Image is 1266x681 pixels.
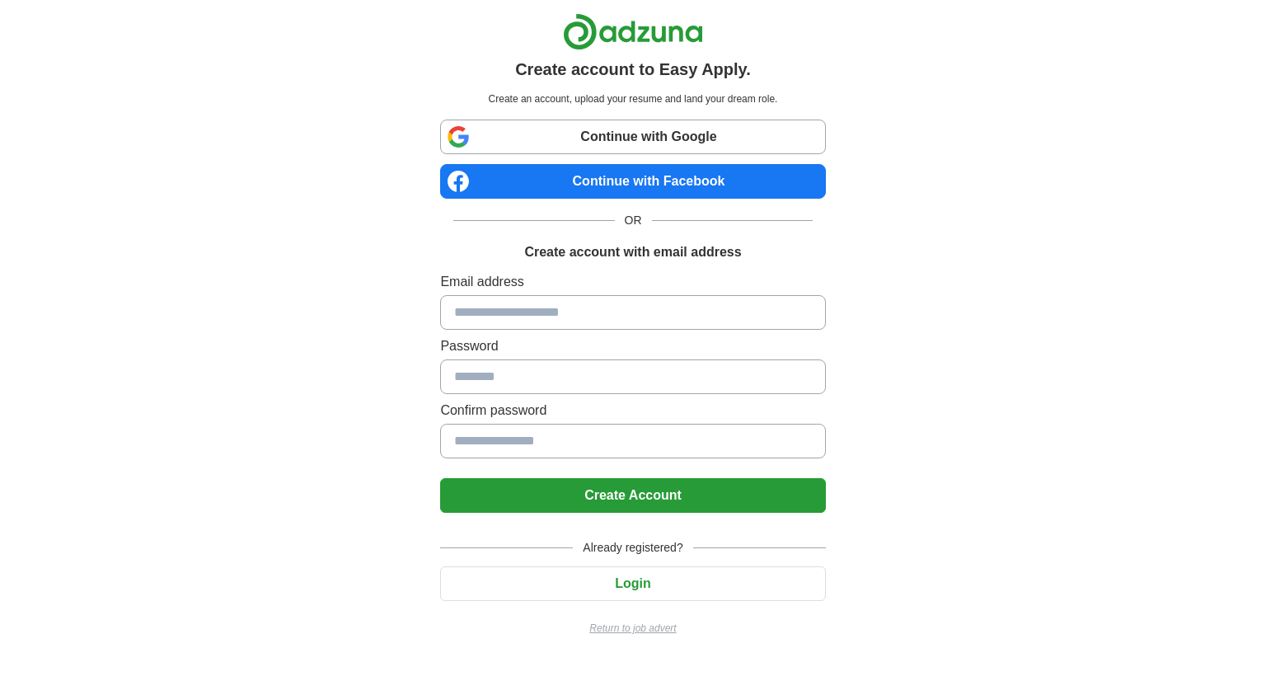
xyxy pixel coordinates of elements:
label: Password [440,336,825,356]
h1: Create account to Easy Apply. [515,57,751,82]
p: Create an account, upload your resume and land your dream role. [443,92,822,106]
a: Return to job advert [440,621,825,636]
a: Continue with Facebook [440,164,825,199]
h1: Create account with email address [524,242,741,262]
label: Email address [440,272,825,292]
label: Confirm password [440,401,825,420]
button: Login [440,566,825,601]
button: Create Account [440,478,825,513]
img: Adzuna logo [563,13,703,50]
a: Login [440,576,825,590]
a: Continue with Google [440,120,825,154]
span: OR [615,212,652,229]
span: Already registered? [573,539,692,557]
